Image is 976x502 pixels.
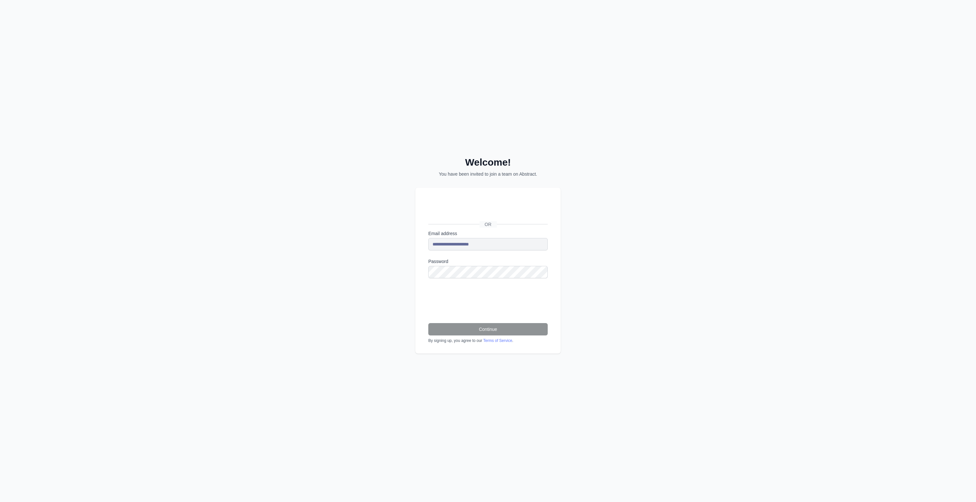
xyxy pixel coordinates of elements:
[428,323,548,335] button: Continue
[480,221,497,228] span: OR
[428,258,548,265] label: Password
[428,230,548,237] label: Email address
[415,157,561,168] h2: Welcome!
[483,338,512,343] a: Terms of Service
[425,203,550,217] iframe: Sign in with Google Button
[415,171,561,177] p: You have been invited to join a team on Abstract.
[428,286,527,311] iframe: reCAPTCHA
[428,338,548,343] div: By signing up, you agree to our .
